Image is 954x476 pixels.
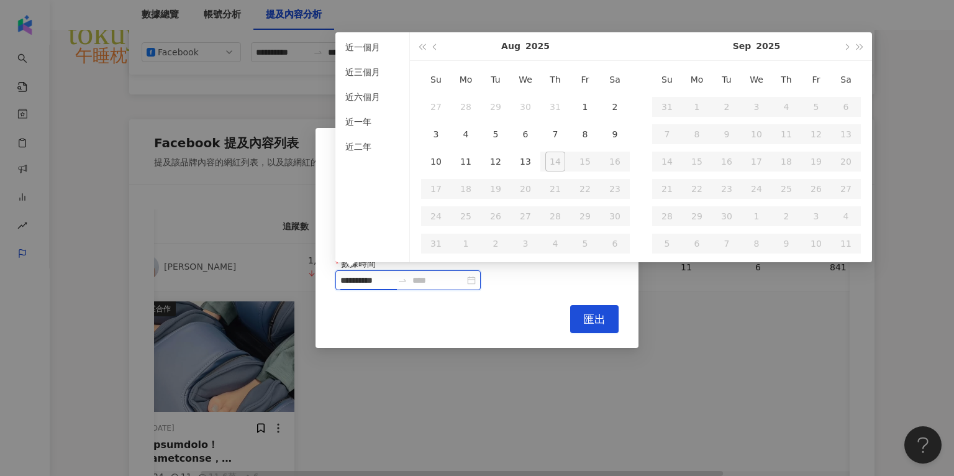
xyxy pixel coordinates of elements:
div: 5 [486,124,506,144]
div: 4 [456,124,476,144]
li: 近六個月 [340,87,404,107]
div: 3 [426,124,446,144]
input: 數據時間 [340,273,393,287]
td: 2025-07-28 [451,93,481,121]
label: 數據時間 [335,257,385,270]
th: We [742,66,771,93]
li: 近一個月 [340,37,404,57]
td: 2025-08-12 [481,148,511,175]
button: Aug [501,32,520,60]
span: swap-right [397,275,407,285]
th: Tu [481,66,511,93]
td: 2025-08-05 [481,121,511,148]
div: 11 [456,152,476,172]
div: 27 [426,97,446,117]
td: 2025-08-04 [451,121,481,148]
th: Fr [570,66,600,93]
button: 2025 [756,32,780,60]
td: 2025-08-07 [540,121,570,148]
td: 2025-08-06 [511,121,540,148]
th: Su [421,66,451,93]
th: Th [540,66,570,93]
th: Sa [600,66,630,93]
td: 2025-08-10 [421,148,451,175]
div: 2 [605,97,625,117]
td: 2025-08-08 [570,121,600,148]
th: Th [771,66,801,93]
li: 近二年 [340,137,404,157]
td: 2025-07-27 [421,93,451,121]
th: Su [652,66,682,93]
th: Fr [801,66,831,93]
td: 2025-08-02 [600,93,630,121]
th: Mo [451,66,481,93]
td: 2025-08-03 [421,121,451,148]
th: Sa [831,66,861,93]
div: 8 [575,124,595,144]
div: 29 [486,97,506,117]
div: 31 [545,97,565,117]
span: to [397,275,407,285]
div: 7 [545,124,565,144]
span: 匯出 [583,313,606,326]
td: 2025-08-11 [451,148,481,175]
td: 2025-07-31 [540,93,570,121]
td: 2025-07-30 [511,93,540,121]
li: 近一年 [340,112,404,132]
div: 12 [486,152,506,172]
div: 30 [516,97,535,117]
button: 匯出 [570,305,619,333]
td: 2025-08-09 [600,121,630,148]
button: 2025 [525,32,550,60]
th: Mo [682,66,712,93]
div: 6 [516,124,535,144]
button: Sep [733,32,752,60]
div: 1 [575,97,595,117]
li: 近三個月 [340,62,404,82]
th: Tu [712,66,742,93]
th: We [511,66,540,93]
td: 2025-08-13 [511,148,540,175]
td: 2025-08-01 [570,93,600,121]
div: 13 [516,152,535,172]
div: 9 [605,124,625,144]
div: 10 [426,152,446,172]
div: 28 [456,97,476,117]
td: 2025-07-29 [481,93,511,121]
